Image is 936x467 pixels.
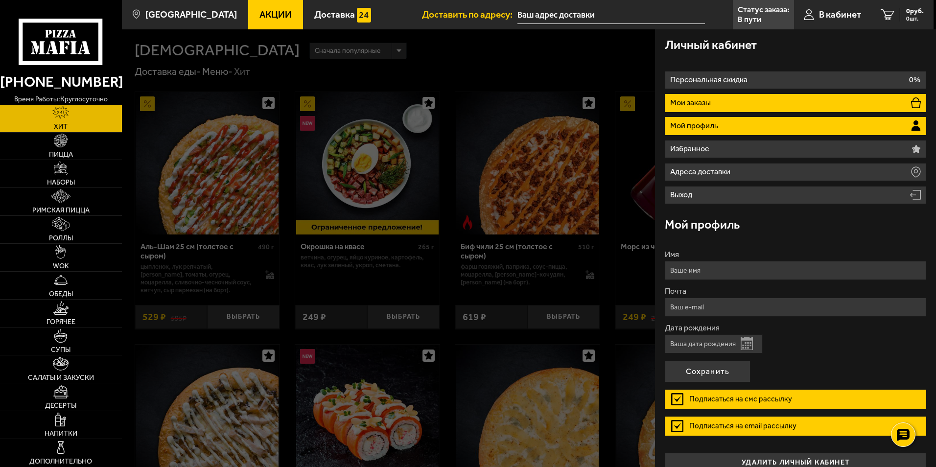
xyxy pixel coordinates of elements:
span: Напитки [45,430,77,437]
input: Ваш адрес доставки [517,6,704,24]
span: [GEOGRAPHIC_DATA] [145,10,237,19]
h3: Мой профиль [665,219,740,231]
label: Подписаться на смс рассылку [665,390,926,409]
p: В пути [738,16,761,23]
img: 15daf4d41897b9f0e9f617042186c801.svg [357,8,372,23]
p: Адреса доставки [670,168,733,176]
label: Подписаться на email рассылку [665,417,926,436]
input: Ваш e-mail [665,298,926,317]
label: Дата рождения [665,324,926,332]
span: Горячее [47,319,75,326]
button: Сохранить [665,361,750,382]
h3: Личный кабинет [665,39,757,51]
span: В кабинет [819,10,861,19]
span: Десерты [45,402,76,409]
span: Роллы [49,235,73,242]
span: Доставка [314,10,355,19]
p: Персональная скидка [670,76,750,84]
p: Мой профиль [670,122,721,130]
span: Акции [259,10,292,19]
span: Супы [51,347,70,353]
span: Доставить по адресу: [422,10,517,19]
span: Наборы [47,179,75,186]
span: Римская пицца [32,207,90,214]
p: Избранное [670,145,712,153]
p: 0% [909,76,920,84]
label: Имя [665,251,926,258]
span: WOK [53,263,69,270]
label: Почта [665,287,926,295]
span: 0 руб. [906,8,924,15]
span: Пицца [49,151,73,158]
input: Ваше имя [665,261,926,280]
span: Дополнительно [29,458,92,465]
input: Ваша дата рождения [665,334,763,353]
p: Мои заказы [670,99,713,107]
span: 0 шт. [906,16,924,22]
span: Обеды [49,291,73,298]
span: Салаты и закуски [28,374,94,381]
p: Статус заказа: [738,6,789,14]
p: Выход [670,191,695,199]
button: Открыть календарь [741,337,753,350]
span: Хит [54,123,68,130]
